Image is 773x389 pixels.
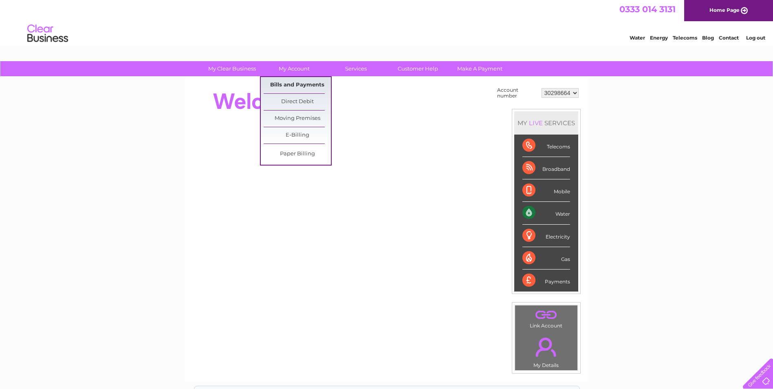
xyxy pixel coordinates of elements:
[522,157,570,179] div: Broadband
[522,225,570,247] div: Electricity
[198,61,266,76] a: My Clear Business
[522,270,570,292] div: Payments
[514,111,578,135] div: MY SERVICES
[264,146,331,162] a: Paper Billing
[527,119,544,127] div: LIVE
[522,135,570,157] div: Telecoms
[702,35,714,41] a: Blog
[630,35,645,41] a: Water
[673,35,697,41] a: Telecoms
[517,333,575,361] a: .
[522,202,570,224] div: Water
[446,61,513,76] a: Make A Payment
[194,4,579,40] div: Clear Business is a trading name of Verastar Limited (registered in [GEOGRAPHIC_DATA] No. 3667643...
[619,4,676,14] a: 0333 014 3131
[260,61,328,76] a: My Account
[746,35,765,41] a: Log out
[719,35,739,41] a: Contact
[495,85,540,101] td: Account number
[650,35,668,41] a: Energy
[264,77,331,93] a: Bills and Payments
[264,94,331,110] a: Direct Debit
[515,331,578,371] td: My Details
[27,21,68,46] img: logo.png
[322,61,390,76] a: Services
[515,305,578,331] td: Link Account
[264,111,331,127] a: Moving Premises
[517,307,575,322] a: .
[522,247,570,270] div: Gas
[264,127,331,144] a: E-Billing
[384,61,451,76] a: Customer Help
[522,179,570,202] div: Mobile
